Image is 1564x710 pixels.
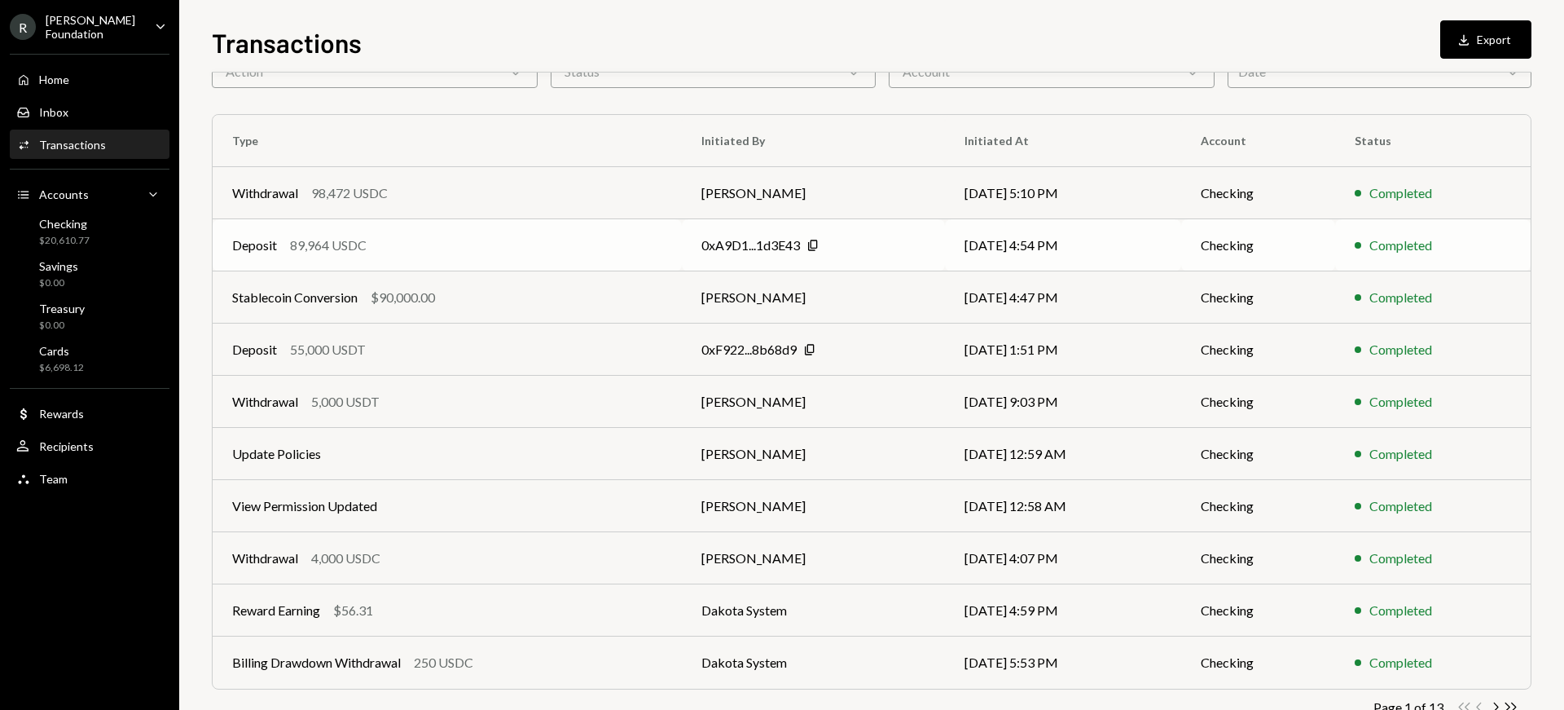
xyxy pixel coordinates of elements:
div: Completed [1369,653,1432,673]
td: [PERSON_NAME] [682,376,945,428]
td: [DATE] 4:47 PM [945,271,1181,324]
div: Inbox [39,105,68,119]
div: 0xA9D1...1d3E43 [701,236,800,255]
th: Type [213,115,682,167]
td: [PERSON_NAME] [682,271,945,324]
td: [PERSON_NAME] [682,480,945,532]
td: [DATE] 5:53 PM [945,637,1181,689]
a: Team [10,464,169,493]
a: Home [10,64,169,94]
div: [PERSON_NAME] Foundation [46,13,142,41]
div: 0xF922...8b68d9 [701,340,797,359]
div: $0.00 [39,319,85,333]
div: Completed [1369,392,1432,412]
td: [PERSON_NAME] [682,167,945,219]
div: Recipients [39,439,94,453]
div: Rewards [39,407,84,421]
td: [PERSON_NAME] [682,428,945,480]
td: Checking [1181,532,1335,584]
div: Completed [1369,340,1432,359]
div: 4,000 USDC [311,549,380,568]
a: Checking$20,610.77 [10,212,169,251]
div: $56.31 [333,601,373,620]
h1: Transactions [212,26,362,59]
td: Checking [1181,376,1335,428]
td: Checking [1181,219,1335,271]
div: Deposit [232,236,277,255]
div: 89,964 USDC [290,236,367,255]
div: Completed [1369,444,1432,464]
div: Cards [39,344,84,358]
div: Withdrawal [232,392,298,412]
div: Billing Drawdown Withdrawal [232,653,401,673]
td: Checking [1181,637,1335,689]
a: Accounts [10,179,169,209]
div: Completed [1369,236,1432,255]
a: Cards$6,698.12 [10,339,169,378]
th: Account [1181,115,1335,167]
td: [DATE] 4:59 PM [945,584,1181,637]
div: Completed [1369,496,1432,516]
td: Checking [1181,428,1335,480]
a: Transactions [10,130,169,159]
td: Dakota System [682,584,945,637]
a: Savings$0.00 [10,254,169,293]
div: Savings [39,259,78,273]
div: Reward Earning [232,601,320,620]
a: Recipients [10,431,169,461]
th: Status [1335,115,1531,167]
td: [DATE] 9:03 PM [945,376,1181,428]
div: $6,698.12 [39,361,84,375]
td: [DATE] 5:10 PM [945,167,1181,219]
div: 98,472 USDC [311,183,388,203]
div: Withdrawal [232,549,298,568]
td: Checking [1181,167,1335,219]
div: R [10,14,36,40]
td: [DATE] 1:51 PM [945,324,1181,376]
div: $20,610.77 [39,234,90,248]
a: Inbox [10,97,169,126]
div: Stablecoin Conversion [232,288,358,307]
td: [DATE] 12:59 AM [945,428,1181,480]
td: Checking [1181,584,1335,637]
td: Checking [1181,480,1335,532]
td: [PERSON_NAME] [682,532,945,584]
td: Update Policies [213,428,682,480]
div: Completed [1369,601,1432,620]
div: Completed [1369,183,1432,203]
td: Checking [1181,271,1335,324]
div: $90,000.00 [371,288,435,307]
th: Initiated At [945,115,1181,167]
td: [DATE] 4:07 PM [945,532,1181,584]
th: Initiated By [682,115,945,167]
div: Deposit [232,340,277,359]
div: Completed [1369,288,1432,307]
div: Team [39,472,68,486]
button: Export [1440,20,1531,59]
td: Dakota System [682,637,945,689]
td: [DATE] 4:54 PM [945,219,1181,271]
div: Treasury [39,302,85,315]
a: Treasury$0.00 [10,297,169,336]
div: Withdrawal [232,183,298,203]
td: Checking [1181,324,1335,376]
div: Home [39,73,69,86]
div: $0.00 [39,276,78,290]
td: [DATE] 12:58 AM [945,480,1181,532]
div: 5,000 USDT [311,392,380,412]
div: Completed [1369,549,1432,568]
div: Accounts [39,187,89,201]
div: Transactions [39,138,106,152]
a: Rewards [10,399,169,428]
td: View Permission Updated [213,480,682,532]
div: Checking [39,217,90,231]
div: 55,000 USDT [290,340,366,359]
div: 250 USDC [414,653,473,673]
